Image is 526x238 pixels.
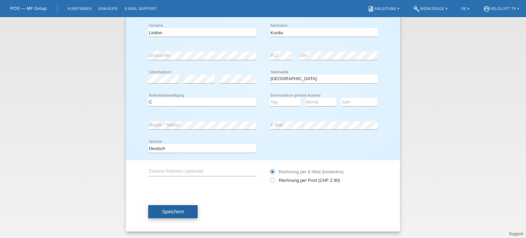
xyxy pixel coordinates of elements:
[483,5,490,12] i: account_circle
[121,7,160,11] a: E-Mail Support
[270,169,274,178] input: Rechnung per E-Mail (kostenlos)
[509,231,523,236] a: Support
[364,7,403,11] a: bookAnleitung ▾
[270,178,274,186] input: Rechnung per Post (CHF 2.90)
[410,7,451,11] a: buildWerkzeuge ▾
[413,5,420,12] i: build
[95,7,121,11] a: Einkäufe
[162,209,184,214] span: Speichern
[10,6,47,11] a: POS — MF Group
[480,7,523,11] a: account_circleVeloLoft TV ▾
[148,205,198,218] button: Speichern
[458,7,473,11] a: DE ▾
[270,178,340,183] label: Rechnung per Post (CHF 2.90)
[64,7,95,11] a: Kund*innen
[270,169,343,174] label: Rechnung per E-Mail (kostenlos)
[367,5,374,12] i: book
